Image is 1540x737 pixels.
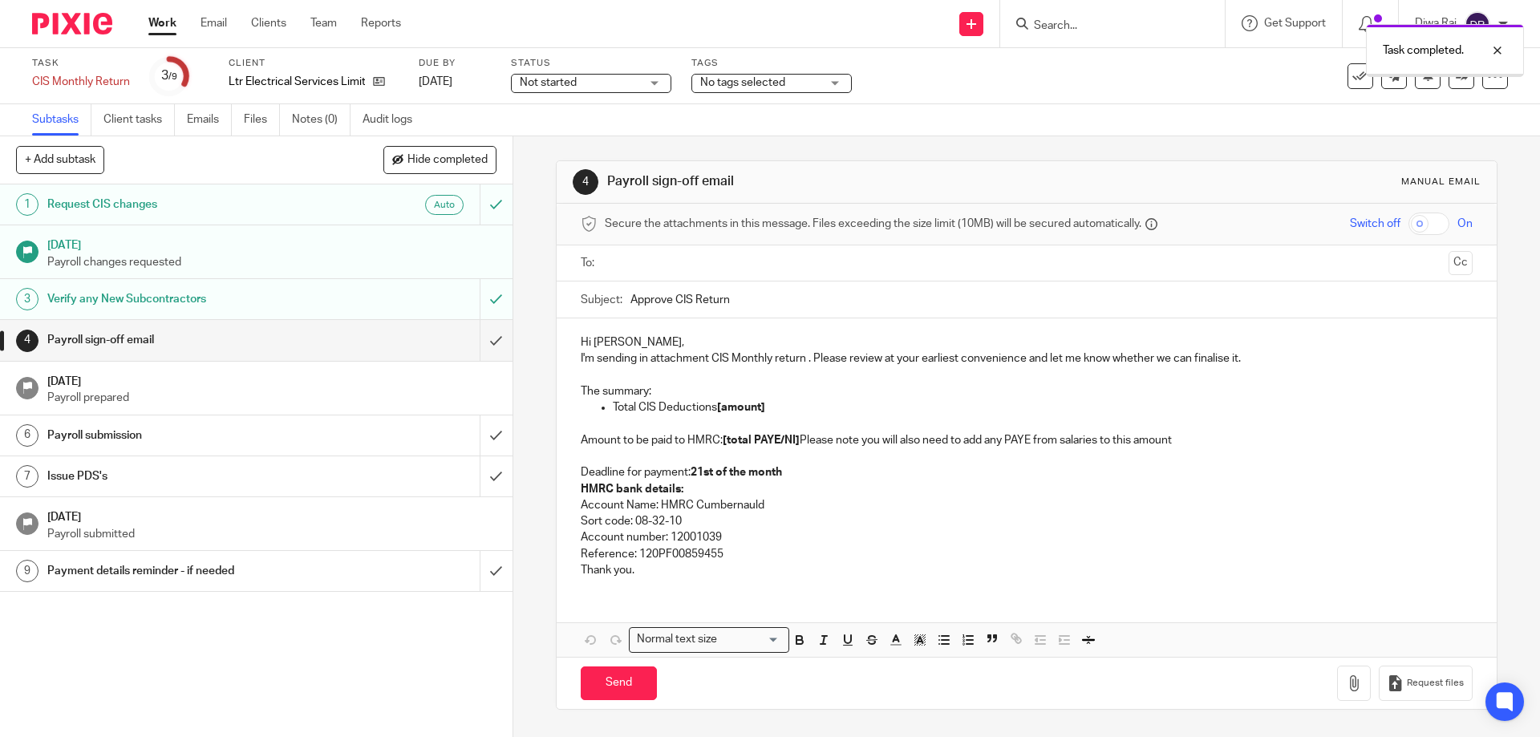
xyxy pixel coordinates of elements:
[161,67,177,85] div: 3
[581,350,1472,366] p: I'm sending in attachment CIS Monthly return . Please review at your earliest convenience and let...
[47,423,325,447] h1: Payroll submission
[47,505,496,525] h1: [DATE]
[244,104,280,136] a: Files
[581,546,1472,562] p: Reference: 120PF00859455
[47,526,496,542] p: Payroll submitted
[511,57,671,70] label: Status
[607,173,1061,190] h1: Payroll sign-off email
[1449,251,1473,275] button: Cc
[1465,11,1490,37] img: svg%3E
[383,146,496,173] button: Hide completed
[419,57,491,70] label: Due by
[691,467,782,478] strong: 21st of the month
[251,15,286,31] a: Clients
[16,146,104,173] button: + Add subtask
[1407,677,1464,690] span: Request files
[581,464,1472,480] p: Deadline for payment:
[407,154,488,167] span: Hide completed
[201,15,227,31] a: Email
[229,74,365,90] p: Ltr Electrical Services Limited
[16,288,38,310] div: 3
[47,233,496,253] h1: [DATE]
[691,57,852,70] label: Tags
[47,254,496,270] p: Payroll changes requested
[581,562,1472,578] p: Thank you.
[581,383,1472,399] p: The summary:
[520,77,577,88] span: Not started
[47,328,325,352] h1: Payroll sign-off email
[629,627,789,652] div: Search for option
[16,193,38,216] div: 1
[722,631,780,648] input: Search for option
[581,497,1472,513] p: Account Name: HMRC Cumbernauld
[229,57,399,70] label: Client
[613,399,1472,415] p: Total CIS Deductions
[581,292,622,308] label: Subject:
[310,15,337,31] a: Team
[47,287,325,311] h1: Verify any New Subcontractors
[1457,216,1473,232] span: On
[148,15,176,31] a: Work
[700,77,785,88] span: No tags selected
[723,435,800,446] strong: [total PAYE/NI]
[581,666,657,701] input: Send
[425,195,464,215] div: Auto
[605,216,1141,232] span: Secure the attachments in this message. Files exceeding the size limit (10MB) will be secured aut...
[187,104,232,136] a: Emails
[1383,43,1464,59] p: Task completed.
[168,72,177,81] small: /9
[581,334,1472,350] p: Hi [PERSON_NAME],
[47,370,496,390] h1: [DATE]
[581,484,683,495] strong: HMRC bank details:
[16,465,38,488] div: 7
[581,529,1472,545] p: Account number: 12001039
[292,104,351,136] a: Notes (0)
[16,330,38,352] div: 4
[419,76,452,87] span: [DATE]
[573,169,598,195] div: 4
[1379,666,1472,702] button: Request files
[103,104,175,136] a: Client tasks
[581,255,598,271] label: To:
[717,402,765,413] strong: [amount]
[32,74,130,90] div: CIS Monthly Return
[361,15,401,31] a: Reports
[32,57,130,70] label: Task
[581,513,1472,529] p: Sort code: 08-32-10
[16,560,38,582] div: 9
[47,390,496,406] p: Payroll prepared
[32,13,112,34] img: Pixie
[16,424,38,447] div: 6
[363,104,424,136] a: Audit logs
[47,192,325,217] h1: Request CIS changes
[581,432,1472,448] p: Amount to be paid to HMRC: Please note you will also need to add any PAYE from salaries to this a...
[1401,176,1481,188] div: Manual email
[47,464,325,488] h1: Issue PDS's
[47,559,325,583] h1: Payment details reminder - if needed
[1350,216,1400,232] span: Switch off
[633,631,720,648] span: Normal text size
[32,104,91,136] a: Subtasks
